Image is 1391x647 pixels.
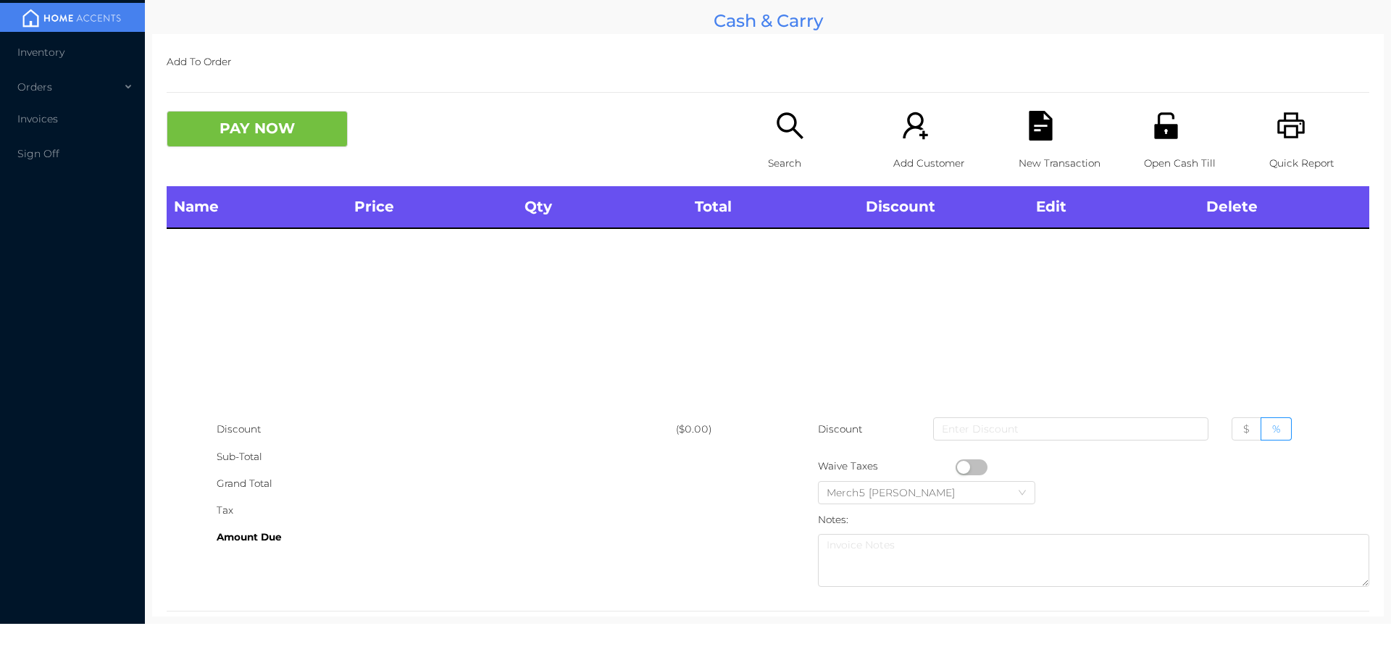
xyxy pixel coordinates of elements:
i: icon: file-text [1026,111,1056,141]
div: Grand Total [217,470,676,497]
th: Price [347,186,517,228]
th: Name [167,186,347,228]
p: Add Customer [893,150,993,177]
div: Discount [217,416,676,443]
div: ($0.00) [676,416,768,443]
div: Waive Taxes [818,453,956,480]
i: icon: unlock [1151,111,1181,141]
i: icon: down [1018,488,1027,498]
p: Discount [818,416,864,443]
img: mainBanner [17,7,126,29]
div: Sub-Total [217,443,676,470]
span: Invoices [17,112,58,125]
th: Qty [517,186,688,228]
p: Open Cash Till [1144,150,1244,177]
i: icon: user-add [901,111,930,141]
span: Inventory [17,46,64,59]
span: Sign Off [17,147,59,160]
button: PAY NOW [167,111,348,147]
th: Discount [859,186,1029,228]
label: Notes: [818,514,848,525]
div: Tax [217,497,676,524]
th: Delete [1199,186,1369,228]
span: $ [1243,422,1250,435]
i: icon: search [775,111,805,141]
p: Quick Report [1269,150,1369,177]
p: Search [768,150,868,177]
div: Merch5 Lawrence [827,482,969,504]
i: icon: printer [1277,111,1306,141]
div: Amount Due [217,524,676,551]
th: Edit [1029,186,1199,228]
p: New Transaction [1019,150,1119,177]
th: Total [688,186,858,228]
input: Enter Discount [933,417,1208,441]
p: Add To Order [167,49,1369,75]
span: % [1272,422,1280,435]
div: Cash & Carry [152,7,1384,34]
